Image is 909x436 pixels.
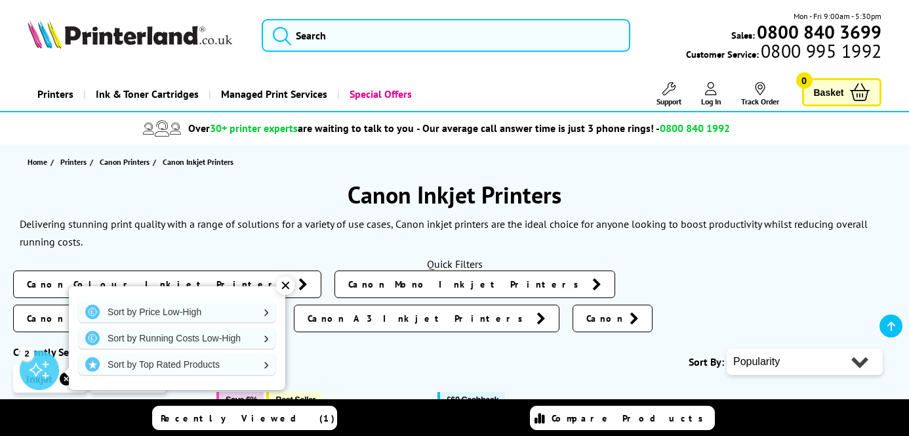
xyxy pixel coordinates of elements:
[20,346,34,360] div: 2
[573,305,653,332] a: Canon
[28,20,232,49] img: Printerland Logo
[27,278,292,291] span: Canon Colour Inkjet Printers
[79,301,275,322] a: Sort by Price Low-High
[13,305,281,332] a: Canon A4 Inkjet Printers
[294,305,559,332] a: Canon A3 Inkjet Printers
[28,77,83,111] a: Printers
[334,271,615,298] a: Canon Mono Inkjet Printers
[530,406,715,430] a: Compare Products
[437,392,505,407] button: £60 Cashback
[216,392,264,407] button: Save 6%
[814,83,844,101] span: Basket
[79,328,275,349] a: Sort by Running Costs Low-High
[701,97,721,106] span: Log In
[83,77,209,111] a: Ink & Toner Cartridges
[13,345,203,359] div: Currently Selected
[28,155,51,169] a: Home
[796,72,813,89] span: 0
[79,354,275,375] a: Sort by Top Rated Products
[348,278,586,291] span: Canon Mono Inkjet Printers
[552,412,710,424] span: Compare Products
[656,97,681,106] span: Support
[60,155,87,169] span: Printers
[210,121,298,135] span: 30+ printer experts
[13,271,321,298] a: Canon Colour Inkjet Printers
[266,392,322,407] button: Best Seller
[100,155,153,169] a: Canon Printers
[209,77,337,111] a: Managed Print Services
[188,121,414,135] span: Over are waiting to talk to you
[586,312,623,325] span: Canon
[275,395,315,404] span: Best Seller
[308,312,530,325] span: Canon A3 Inkjet Printers
[759,45,881,57] span: 0800 995 1992
[161,412,335,424] span: Recently Viewed (1)
[802,78,882,106] a: Basket 0
[757,20,881,44] b: 0800 840 3699
[96,77,199,111] span: Ink & Toner Cartridges
[152,406,337,430] a: Recently Viewed (1)
[701,82,721,106] a: Log In
[689,355,724,368] span: Sort By:
[337,77,422,111] a: Special Offers
[163,157,233,167] span: Canon Inkjet Printers
[731,29,755,41] span: Sales:
[794,10,881,22] span: Mon - Fri 9:00am - 5:30pm
[226,395,257,404] span: Save 6%
[28,20,245,51] a: Printerland Logo
[447,395,498,404] span: £60 Cashback
[755,26,881,38] a: 0800 840 3699
[660,121,730,135] span: 0800 840 1992
[686,45,881,60] span: Customer Service:
[60,155,90,169] a: Printers
[20,217,868,248] p: Delivering stunning print quality with a range of solutions for a variety of use cases, Canon ink...
[262,19,631,52] input: Search
[741,82,779,106] a: Track Order
[100,155,150,169] span: Canon Printers
[656,82,681,106] a: Support
[276,276,294,295] div: ✕
[13,179,896,210] h1: Canon Inkjet Printers
[416,121,730,135] span: - Our average call answer time is just 3 phone rings! -
[13,257,896,271] div: Quick Filters
[27,312,251,325] span: Canon A4 Inkjet Printers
